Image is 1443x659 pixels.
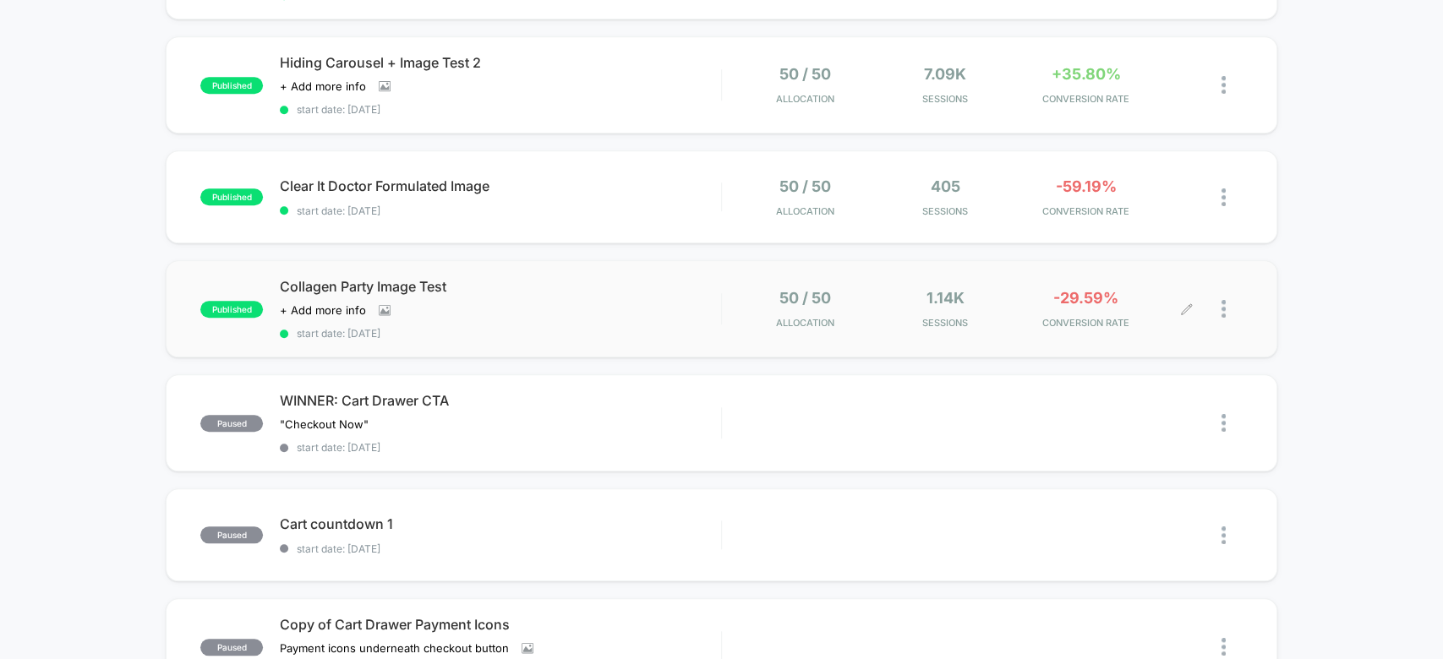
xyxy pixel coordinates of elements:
span: paused [200,526,263,543]
span: Copy of Cart Drawer Payment Icons [280,616,720,633]
span: paused [200,639,263,656]
span: -59.19% [1055,177,1116,195]
span: start date: [DATE] [280,204,720,217]
span: CONVERSION RATE [1019,317,1151,329]
span: 50 / 50 [779,65,831,83]
span: start date: [DATE] [280,327,720,340]
span: Payment icons underneath checkout button [280,641,509,655]
span: Cart countdown 1 [280,515,720,532]
span: published [200,77,263,94]
span: Allocation [776,205,834,217]
span: Allocation [776,93,834,105]
span: Sessions [879,205,1011,217]
span: 50 / 50 [779,289,831,307]
span: CONVERSION RATE [1019,205,1151,217]
span: -29.59% [1053,289,1118,307]
span: WINNER: Cart Drawer CTA [280,392,720,409]
span: Hiding Carousel + Image Test 2 [280,54,720,71]
span: published [200,301,263,318]
span: 1.14k [926,289,965,307]
span: Allocation [776,317,834,329]
span: "Checkout Now" [280,417,369,431]
span: published [200,188,263,205]
span: 405 [931,177,960,195]
img: close [1222,76,1226,94]
span: 7.09k [924,65,966,83]
span: start date: [DATE] [280,542,720,555]
span: CONVERSION RATE [1019,93,1151,105]
span: + Add more info [280,79,366,93]
span: Sessions [879,93,1011,105]
span: + Add more info [280,303,366,317]
img: close [1222,300,1226,318]
span: Collagen Party Image Test [280,278,720,295]
img: close [1222,414,1226,432]
span: Clear It Doctor Formulated Image [280,177,720,194]
span: start date: [DATE] [280,103,720,116]
img: close [1222,638,1226,656]
img: close [1222,188,1226,206]
span: Sessions [879,317,1011,329]
span: +35.80% [1051,65,1120,83]
span: start date: [DATE] [280,441,720,454]
img: close [1222,526,1226,544]
span: 50 / 50 [779,177,831,195]
span: paused [200,415,263,432]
